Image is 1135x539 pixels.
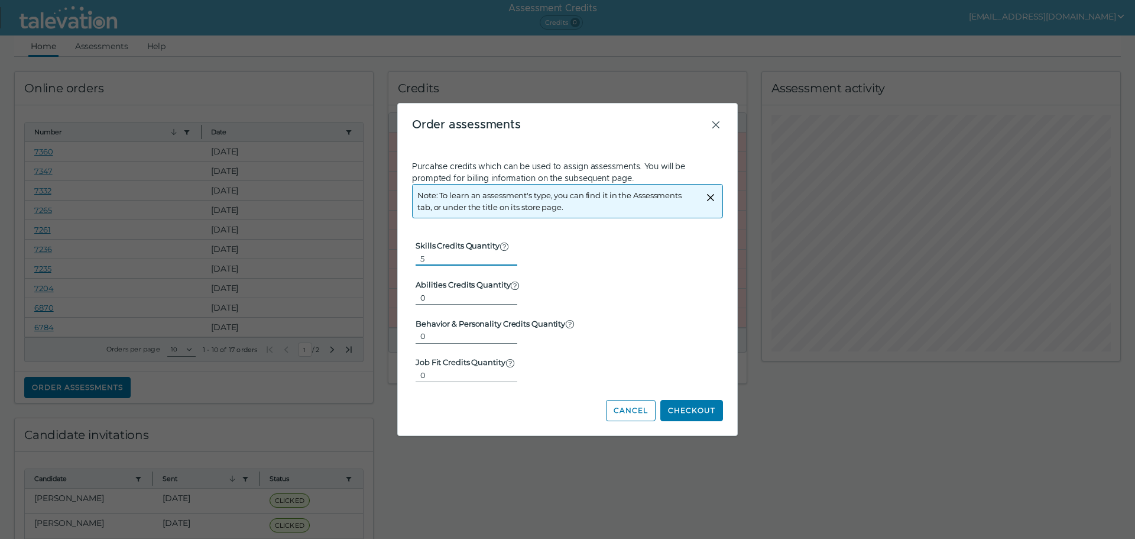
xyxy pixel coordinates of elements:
label: Skills Credits Quantity [416,241,509,251]
div: Note: To learn an assessment's type, you can find it in the Assessments tab, or under the title o... [417,185,696,218]
p: Purcahse credits which can be used to assign assessments. You will be prompted for billing inform... [412,160,723,184]
button: Checkout [660,400,723,421]
button: Close [709,118,723,132]
h3: Order assessments [412,118,709,132]
button: Close alert [703,189,718,204]
label: Abilities Credits Quantity [416,280,520,291]
label: Behavior & Personality Credits Quantity [416,319,575,330]
button: Cancel [606,400,656,421]
label: Job Fit Credits Quantity [416,357,515,368]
